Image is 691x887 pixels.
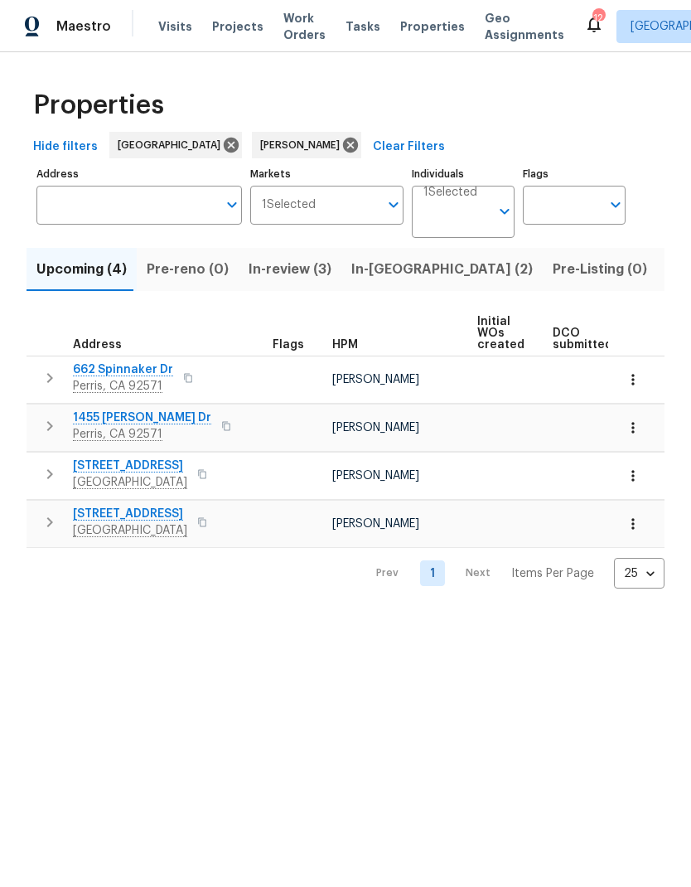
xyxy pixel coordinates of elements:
[553,258,647,281] span: Pre-Listing (0)
[523,169,626,179] label: Flags
[332,470,419,482] span: [PERSON_NAME]
[212,18,263,35] span: Projects
[260,137,346,153] span: [PERSON_NAME]
[27,132,104,162] button: Hide filters
[147,258,229,281] span: Pre-reno (0)
[158,18,192,35] span: Visits
[511,565,594,582] p: Items Per Page
[109,132,242,158] div: [GEOGRAPHIC_DATA]
[553,327,612,351] span: DCO submitted
[412,169,515,179] label: Individuals
[73,339,122,351] span: Address
[273,339,304,351] span: Flags
[485,10,564,43] span: Geo Assignments
[592,10,604,27] div: 12
[382,193,405,216] button: Open
[250,169,404,179] label: Markets
[56,18,111,35] span: Maestro
[36,258,127,281] span: Upcoming (4)
[118,137,227,153] span: [GEOGRAPHIC_DATA]
[220,193,244,216] button: Open
[33,137,98,158] span: Hide filters
[351,258,533,281] span: In-[GEOGRAPHIC_DATA] (2)
[332,374,419,385] span: [PERSON_NAME]
[420,560,445,586] a: Goto page 1
[283,10,326,43] span: Work Orders
[373,137,445,158] span: Clear Filters
[249,258,331,281] span: In-review (3)
[36,169,242,179] label: Address
[614,552,664,595] div: 25
[604,193,627,216] button: Open
[400,18,465,35] span: Properties
[477,316,524,351] span: Initial WOs created
[332,339,358,351] span: HPM
[493,200,516,223] button: Open
[332,422,419,434] span: [PERSON_NAME]
[262,198,316,212] span: 1 Selected
[252,132,361,158] div: [PERSON_NAME]
[345,21,380,32] span: Tasks
[332,518,419,530] span: [PERSON_NAME]
[360,558,664,589] nav: Pagination Navigation
[33,97,164,114] span: Properties
[366,132,452,162] button: Clear Filters
[423,186,477,200] span: 1 Selected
